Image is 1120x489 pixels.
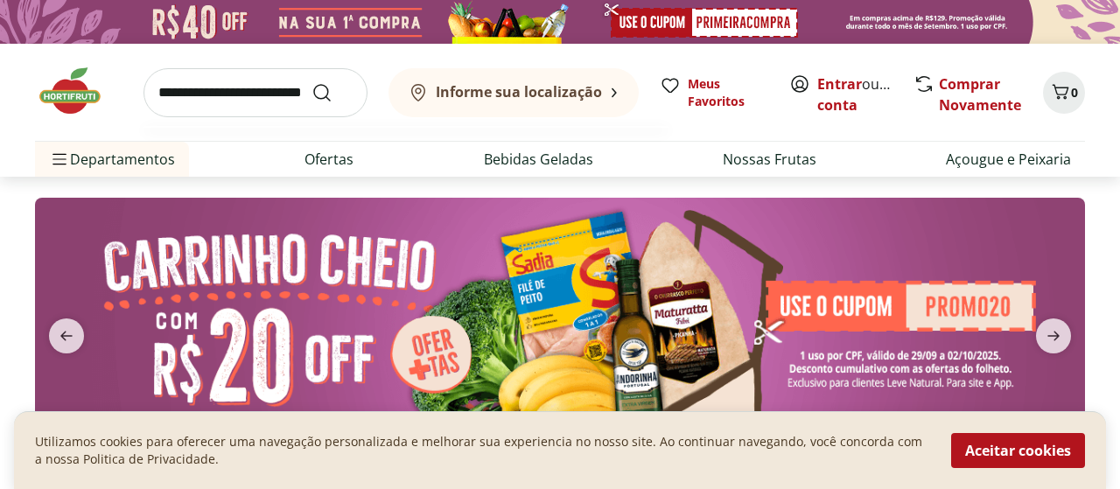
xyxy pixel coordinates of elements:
a: Bebidas Geladas [484,149,593,170]
a: Entrar [817,74,862,94]
span: ou [817,73,895,115]
button: Informe sua localização [388,68,639,117]
a: Comprar Novamente [939,74,1021,115]
b: Informe sua localização [436,82,602,101]
span: 0 [1071,84,1078,101]
a: Ofertas [304,149,353,170]
span: Meus Favoritos [688,75,768,110]
a: Meus Favoritos [660,75,768,110]
a: Nossas Frutas [723,149,816,170]
img: cupom [35,198,1085,452]
button: Submit Search [311,82,353,103]
img: Hortifruti [35,65,122,117]
button: previous [35,318,98,353]
span: Departamentos [49,138,175,180]
button: Aceitar cookies [951,433,1085,468]
a: Açougue e Peixaria [946,149,1071,170]
button: next [1022,318,1085,353]
button: Menu [49,138,70,180]
a: Criar conta [817,74,913,115]
p: Utilizamos cookies para oferecer uma navegação personalizada e melhorar sua experiencia no nosso ... [35,433,930,468]
input: search [143,68,367,117]
button: Carrinho [1043,72,1085,114]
